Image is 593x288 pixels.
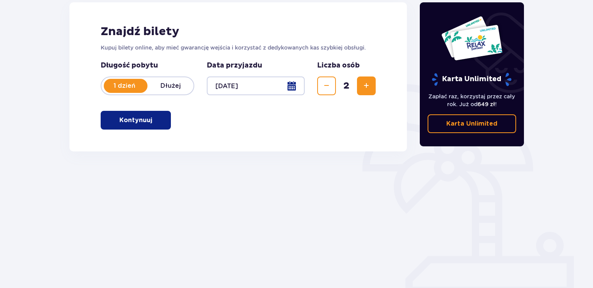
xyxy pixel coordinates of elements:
[428,114,517,133] a: Karta Unlimited
[446,119,497,128] p: Karta Unlimited
[207,61,262,70] p: Data przyjazdu
[101,44,376,52] p: Kupuj bilety online, aby mieć gwarancję wejścia i korzystać z dedykowanych kas szybkiej obsługi.
[317,76,336,95] button: Zmniejsz
[101,24,376,39] h2: Znajdź bilety
[357,76,376,95] button: Zwiększ
[431,73,512,86] p: Karta Unlimited
[317,61,360,70] p: Liczba osób
[101,61,194,70] p: Długość pobytu
[428,92,517,108] p: Zapłać raz, korzystaj przez cały rok. Już od !
[478,101,495,107] span: 649 zł
[337,80,355,92] span: 2
[441,16,503,61] img: Dwie karty całoroczne do Suntago z napisem 'UNLIMITED RELAX', na białym tle z tropikalnymi liśćmi...
[101,111,171,130] button: Kontynuuj
[119,116,152,124] p: Kontynuuj
[147,82,194,90] p: Dłużej
[101,82,147,90] p: 1 dzień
